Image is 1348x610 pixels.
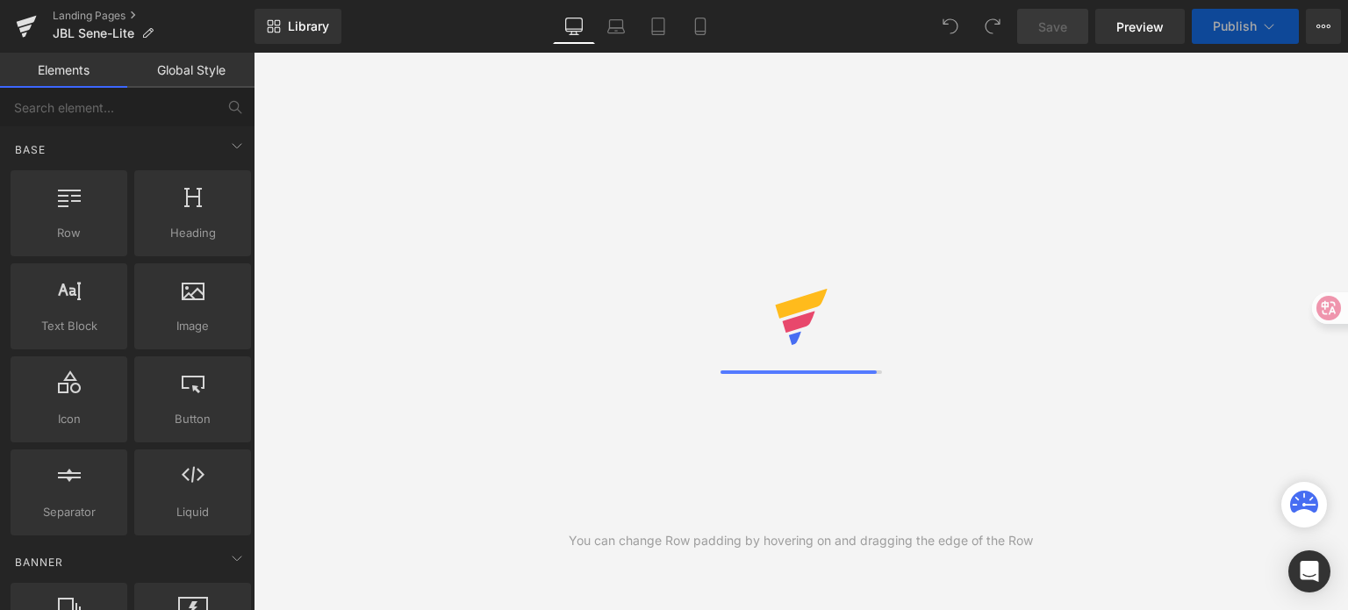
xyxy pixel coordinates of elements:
div: You can change Row padding by hovering on and dragging the edge of the Row [569,531,1033,550]
span: Separator [16,503,122,521]
a: Laptop [595,9,637,44]
span: Heading [140,224,246,242]
span: Banner [13,554,65,571]
span: JBL Sene-Lite [53,26,134,40]
span: Button [140,410,246,428]
span: Publish [1213,19,1257,33]
button: Redo [975,9,1010,44]
span: Base [13,141,47,158]
span: Text Block [16,317,122,335]
div: Open Intercom Messenger [1288,550,1330,592]
span: Row [16,224,122,242]
a: Global Style [127,53,255,88]
span: Library [288,18,329,34]
a: New Library [255,9,341,44]
span: Save [1038,18,1067,36]
a: Tablet [637,9,679,44]
span: Icon [16,410,122,428]
span: Liquid [140,503,246,521]
a: Desktop [553,9,595,44]
a: Landing Pages [53,9,255,23]
span: Preview [1116,18,1164,36]
button: Publish [1192,9,1299,44]
button: Undo [933,9,968,44]
button: More [1306,9,1341,44]
a: Preview [1095,9,1185,44]
a: Mobile [679,9,721,44]
span: Image [140,317,246,335]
